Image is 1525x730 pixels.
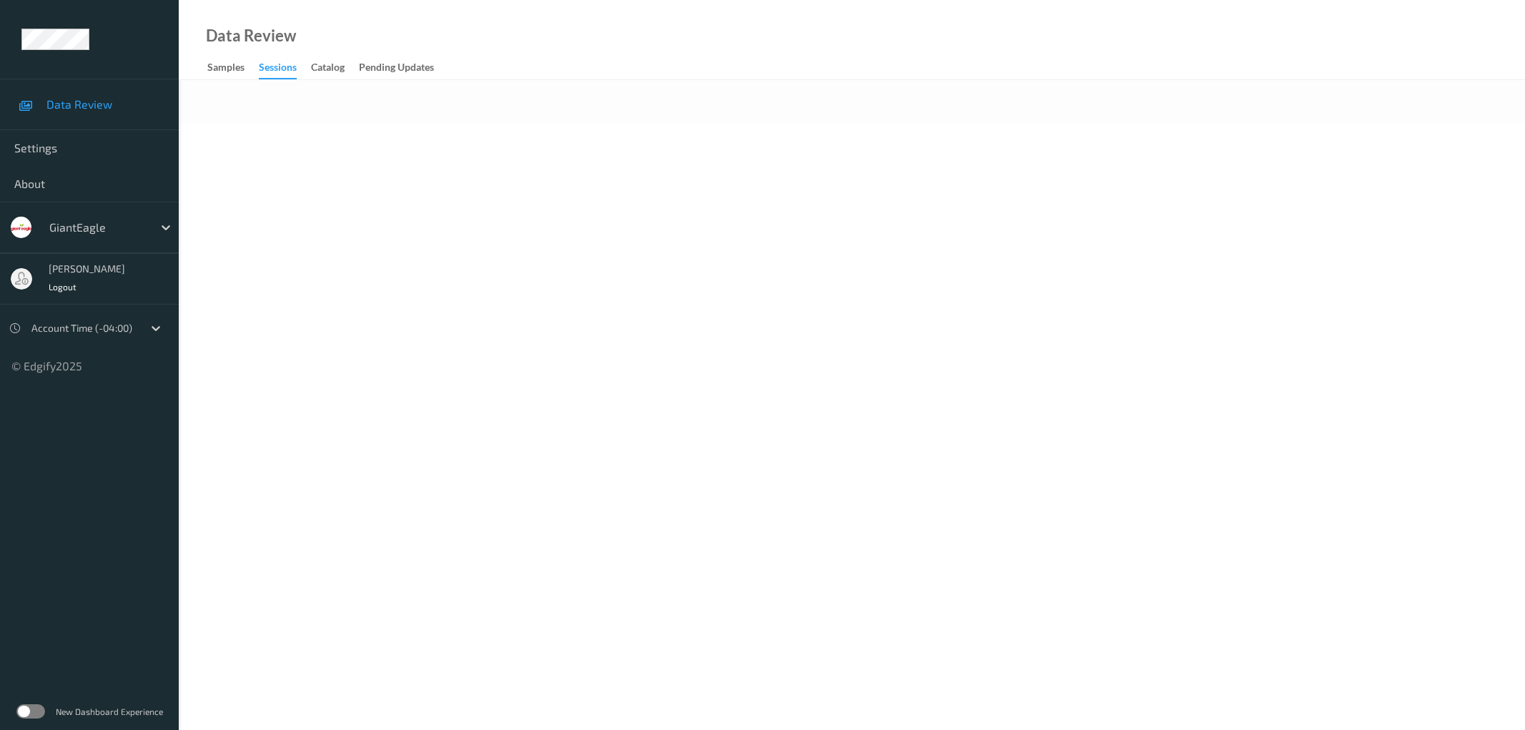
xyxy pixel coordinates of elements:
div: Samples [207,60,245,78]
div: Pending Updates [359,60,434,78]
div: Data Review [206,29,296,43]
a: Sessions [259,58,311,79]
div: Sessions [259,60,297,79]
a: Samples [207,58,259,78]
div: Catalog [311,60,345,78]
a: Catalog [311,58,359,78]
a: Pending Updates [359,58,448,78]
